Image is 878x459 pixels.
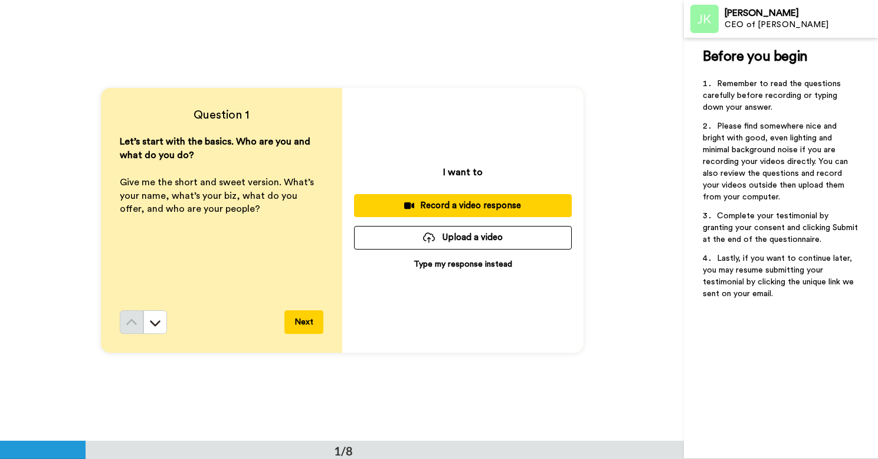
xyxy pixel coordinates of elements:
span: Please find somewhere nice and bright with good, even lighting and minimal background noise if yo... [703,122,850,201]
span: Complete your testimonial by granting your consent and clicking Submit at the end of the question... [703,212,860,244]
img: Profile Image [690,5,719,33]
span: Before you begin [703,50,807,64]
div: CEO of [PERSON_NAME] [725,20,877,30]
span: Remember to read the questions carefully before recording or typing down your answer. [703,80,843,112]
div: Record a video response [363,199,562,212]
button: Next [284,310,323,334]
div: [PERSON_NAME] [725,8,877,19]
h4: Question 1 [120,107,323,123]
button: Upload a video [354,226,572,249]
span: Lastly, if you want to continue later, you may resume submitting your testimonial by clicking the... [703,254,856,298]
span: Give me the short and sweet version. What’s your name, what’s your biz, what do you offer, and wh... [120,178,316,214]
button: Record a video response [354,194,572,217]
div: 1/8 [315,442,372,459]
span: Let’s start with the basics. Who are you and what do you do? [120,137,313,160]
p: I want to [443,165,483,179]
p: Type my response instead [414,258,512,270]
